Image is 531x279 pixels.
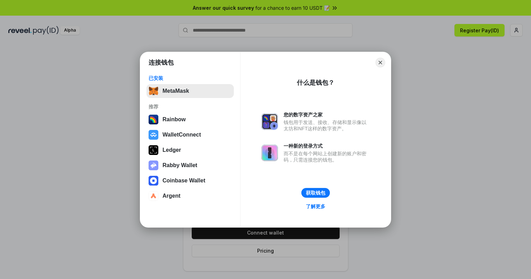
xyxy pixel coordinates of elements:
div: Rainbow [163,116,186,123]
img: svg+xml,%3Csvg%20xmlns%3D%22http%3A%2F%2Fwww.w3.org%2F2000%2Fsvg%22%20fill%3D%22none%22%20viewBox... [261,113,278,130]
div: Argent [163,193,181,199]
img: svg+xml,%3Csvg%20xmlns%3D%22http%3A%2F%2Fwww.w3.org%2F2000%2Fsvg%22%20width%3D%2228%22%20height%3... [149,145,158,155]
button: WalletConnect [146,128,234,142]
div: Coinbase Wallet [163,178,205,184]
div: 而不是在每个网站上创建新的账户和密码，只需连接您的钱包。 [284,150,370,163]
div: Ledger [163,147,181,153]
img: svg+xml,%3Csvg%20xmlns%3D%22http%3A%2F%2Fwww.w3.org%2F2000%2Fsvg%22%20fill%3D%22none%22%20viewBox... [149,161,158,170]
button: 获取钱包 [301,188,330,198]
h1: 连接钱包 [149,58,174,67]
img: svg+xml,%3Csvg%20width%3D%22120%22%20height%3D%22120%22%20viewBox%3D%220%200%20120%20120%22%20fil... [149,115,158,124]
button: Ledger [146,143,234,157]
button: Rainbow [146,113,234,126]
button: Close [375,58,385,67]
div: 获取钱包 [306,190,325,196]
img: svg+xml,%3Csvg%20fill%3D%22none%22%20height%3D%2233%22%20viewBox%3D%220%200%2035%2033%22%20width%... [149,86,158,96]
img: svg+xml,%3Csvg%20width%3D%2228%22%20height%3D%2228%22%20viewBox%3D%220%200%2028%2028%22%20fill%3D... [149,191,158,201]
div: 什么是钱包？ [297,79,334,87]
a: 了解更多 [302,202,330,211]
img: svg+xml,%3Csvg%20xmlns%3D%22http%3A%2F%2Fwww.w3.org%2F2000%2Fsvg%22%20fill%3D%22none%22%20viewBox... [261,145,278,161]
button: MetaMask [146,84,234,98]
div: MetaMask [163,88,189,94]
div: 一种新的登录方式 [284,143,370,149]
div: 了解更多 [306,203,325,210]
div: 推荐 [149,104,232,110]
div: 已安装 [149,75,232,81]
div: Rabby Wallet [163,162,197,169]
div: 您的数字资产之家 [284,112,370,118]
img: svg+xml,%3Csvg%20width%3D%2228%22%20height%3D%2228%22%20viewBox%3D%220%200%2028%2028%22%20fill%3D... [149,130,158,140]
div: WalletConnect [163,132,201,138]
button: Coinbase Wallet [146,174,234,188]
img: svg+xml,%3Csvg%20width%3D%2228%22%20height%3D%2228%22%20viewBox%3D%220%200%2028%2028%22%20fill%3D... [149,176,158,186]
button: Rabby Wallet [146,158,234,172]
div: 钱包用于发送、接收、存储和显示像以太坊和NFT这样的数字资产。 [284,119,370,132]
button: Argent [146,189,234,203]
